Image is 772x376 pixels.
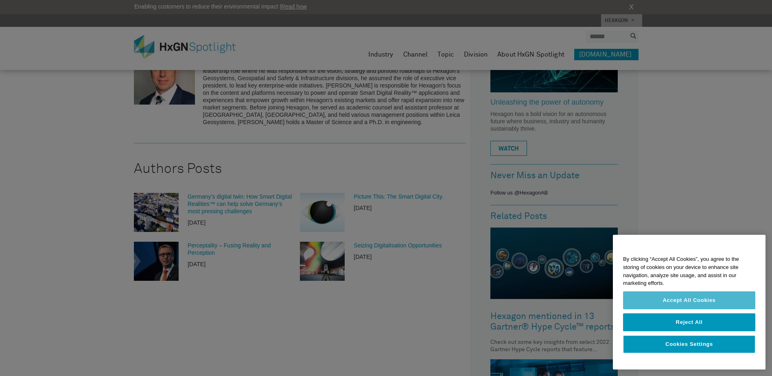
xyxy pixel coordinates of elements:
[623,335,755,353] button: Cookies Settings
[613,235,765,369] div: Privacy
[613,251,765,291] div: By clicking “Accept All Cookies”, you agree to the storing of cookies on your device to enhance s...
[623,291,755,309] button: Accept All Cookies
[623,313,755,331] button: Reject All
[613,235,765,369] div: Cookie banner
